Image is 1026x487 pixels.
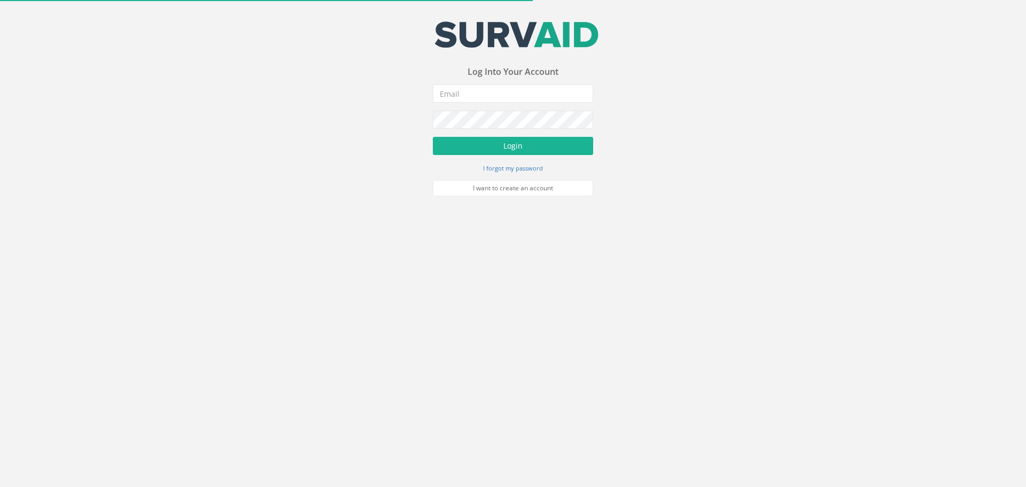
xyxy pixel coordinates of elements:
[433,180,593,196] a: I want to create an account
[433,137,593,155] button: Login
[433,84,593,103] input: Email
[433,67,593,77] h3: Log Into Your Account
[483,164,543,172] small: I forgot my password
[483,163,543,173] a: I forgot my password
